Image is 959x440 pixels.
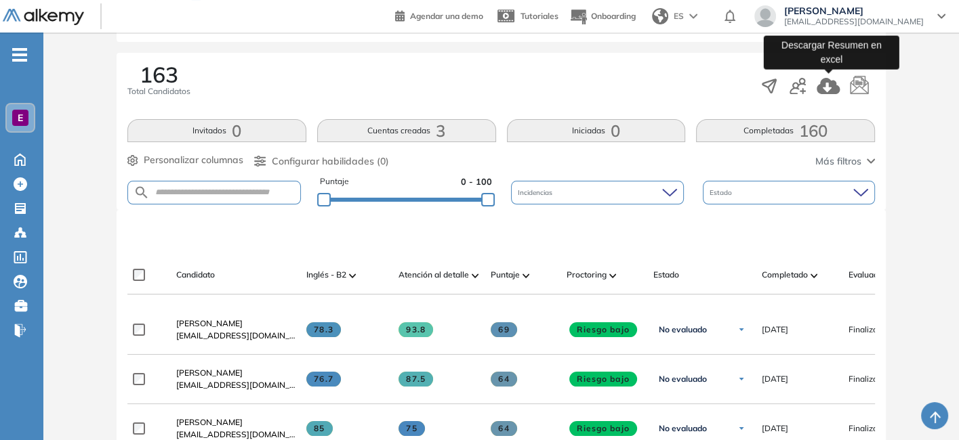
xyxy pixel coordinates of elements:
div: Descargar Resumen en excel [764,35,899,69]
span: 64 [491,421,517,436]
span: [PERSON_NAME] [176,318,243,328]
span: Agendar una demo [410,11,483,21]
span: [DATE] [762,422,788,435]
span: 76.7 [306,372,341,387]
span: Personalizar columnas [144,153,243,167]
img: SEARCH_ALT [134,184,150,201]
a: [PERSON_NAME] [176,367,295,379]
div: Incidencias [511,181,683,204]
span: Tutoriales [521,11,558,21]
span: 75 [399,421,425,436]
span: Candidato [176,269,215,281]
span: Inglés - B2 [306,269,346,281]
span: 163 [140,64,178,85]
span: Estado [710,188,735,198]
span: [PERSON_NAME] [784,5,924,16]
span: [DATE] [762,324,788,336]
span: No evaluado [659,374,707,384]
span: [PERSON_NAME] [176,417,243,427]
img: [missing "en.ARROW_ALT" translation] [472,273,478,278]
span: No evaluado [659,423,707,434]
img: arrow [689,14,697,19]
span: 64 [491,372,517,387]
span: Onboarding [591,11,636,21]
span: 0 - 100 [461,175,492,188]
span: Puntaje [320,175,349,188]
button: Más filtros [815,154,875,169]
div: Estado [703,181,875,204]
img: Ícono de flecha [737,375,746,383]
span: [EMAIL_ADDRESS][DOMAIN_NAME] [176,330,295,342]
span: Estado [653,269,679,281]
span: Riesgo bajo [569,421,637,436]
span: Finalizado [849,373,887,385]
span: [EMAIL_ADDRESS][DOMAIN_NAME] [784,16,924,27]
span: Configurar habilidades (0) [272,154,389,169]
img: [missing "en.ARROW_ALT" translation] [523,273,529,278]
a: [PERSON_NAME] [176,416,295,428]
span: Completado [762,269,808,281]
span: [EMAIL_ADDRESS][DOMAIN_NAME] [176,379,295,391]
span: [DATE] [762,373,788,385]
span: Finalizado [849,324,887,336]
span: Proctoring [567,269,607,281]
span: 78.3 [306,322,341,337]
button: Iniciadas0 [507,119,686,142]
span: 93.8 [399,322,433,337]
span: Más filtros [815,154,861,169]
button: Cuentas creadas3 [317,119,496,142]
img: [missing "en.ARROW_ALT" translation] [609,273,616,278]
img: [missing "en.ARROW_ALT" translation] [811,273,817,278]
img: Ícono de flecha [737,326,746,334]
span: 85 [306,421,333,436]
button: Invitados0 [127,119,306,142]
span: E [18,112,23,123]
button: Configurar habilidades (0) [254,154,389,169]
span: 87.5 [399,372,433,387]
span: [PERSON_NAME] [176,368,243,378]
span: Incidencias [518,188,555,198]
span: Finalizado [849,422,887,435]
span: Total Candidatos [127,85,190,97]
span: Evaluación [849,269,889,281]
button: Completadas160 [696,119,875,142]
span: No evaluado [659,324,707,335]
span: Atención al detalle [399,269,469,281]
span: Puntaje [491,269,520,281]
a: Agendar una demo [395,7,483,23]
i: - [12,53,27,56]
span: Riesgo bajo [569,322,637,337]
span: Riesgo bajo [569,372,637,387]
a: [PERSON_NAME] [176,317,295,330]
span: 69 [491,322,517,337]
button: Personalizar columnas [127,153,243,167]
img: Logo [3,9,84,26]
button: Onboarding [569,2,636,31]
span: ES [674,10,684,22]
img: Ícono de flecha [737,424,746,433]
img: [missing "en.ARROW_ALT" translation] [349,273,356,278]
img: world [652,8,668,24]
